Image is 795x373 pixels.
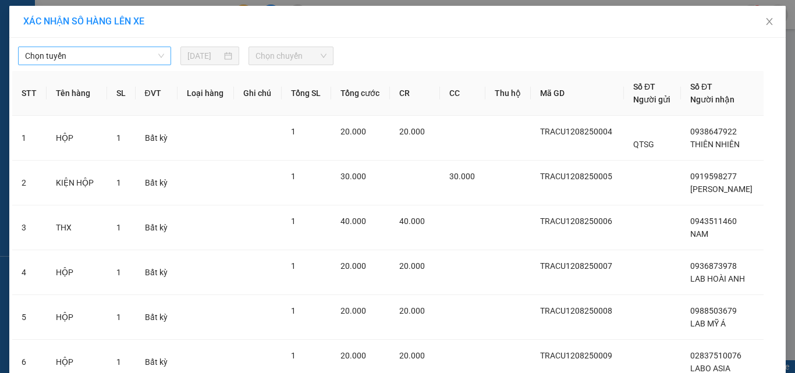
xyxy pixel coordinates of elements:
span: TRACU1208250005 [540,172,612,181]
span: Số ĐT [633,82,655,91]
span: 1 [291,216,296,226]
span: Người gửi [633,95,670,104]
span: 0936873978 [690,261,737,271]
td: HỘP [47,250,107,295]
span: [PERSON_NAME] [690,184,753,194]
th: Tên hàng [47,71,107,116]
span: TRACU1208250008 [540,306,612,315]
span: Gửi: [10,11,28,23]
span: LABO ASIA [690,364,730,373]
span: TRACU1208250004 [540,127,612,136]
td: HỘP [47,116,107,161]
span: 40.000 [399,216,425,226]
span: 0938647922 [690,127,737,136]
div: [GEOGRAPHIC_DATA] [76,10,194,36]
span: TRACU1208250009 [540,351,612,360]
span: 40.000 [340,216,366,226]
span: TRACU1208250006 [540,216,612,226]
td: HỘP [47,295,107,340]
span: XÁC NHẬN SỐ HÀNG LÊN XE [23,16,144,27]
th: Ghi chú [234,71,282,116]
span: CC : [74,76,90,88]
th: Thu hộ [485,71,531,116]
td: 3 [12,205,47,250]
span: 20.000 [340,306,366,315]
th: ĐVT [136,71,178,116]
span: 30.000 [449,172,475,181]
span: 1 [291,127,296,136]
th: Tổng cước [331,71,390,116]
span: 1 [116,223,121,232]
span: 30.000 [340,172,366,181]
span: Chọn chuyến [255,47,327,65]
td: 1 [12,116,47,161]
td: Bất kỳ [136,295,178,340]
span: Chọn tuyến [25,47,164,65]
span: 02837510076 [690,351,741,360]
th: Tổng SL [282,71,331,116]
button: Close [753,6,786,38]
span: 1 [291,351,296,360]
span: 0943511460 [690,216,737,226]
span: 20.000 [340,261,366,271]
td: Bất kỳ [136,205,178,250]
span: 1 [116,268,121,277]
div: LINH [76,36,194,50]
th: CC [440,71,485,116]
span: 20.000 [399,261,425,271]
td: 5 [12,295,47,340]
span: 20.000 [399,127,425,136]
td: THX [47,205,107,250]
div: 0707525698 [76,50,194,66]
td: KIỆN HỘP [47,161,107,205]
th: Loại hàng [178,71,234,116]
span: LAB HOÀI ANH [690,274,745,283]
th: Mã GD [531,71,623,116]
span: LAB MỸ Á [690,319,726,328]
td: 2 [12,161,47,205]
span: 1 [116,133,121,143]
span: Người nhận [690,95,734,104]
span: Nhận: [76,10,104,22]
span: 20.000 [399,306,425,315]
span: 1 [291,261,296,271]
span: NAM [690,229,708,239]
span: close [765,17,774,26]
th: STT [12,71,47,116]
td: Bất kỳ [136,250,178,295]
div: Trà Cú [10,10,68,24]
span: 20.000 [399,351,425,360]
span: THIÊN NHIÊN [690,140,740,149]
span: QTSG [633,140,654,149]
span: TRACU1208250007 [540,261,612,271]
span: 0919598277 [690,172,737,181]
td: Bất kỳ [136,161,178,205]
td: Bất kỳ [136,116,178,161]
th: SL [107,71,136,116]
div: 30.000 [74,73,195,90]
span: 1 [116,357,121,367]
span: 1 [291,306,296,315]
span: 20.000 [340,351,366,360]
span: 1 [116,312,121,322]
td: 4 [12,250,47,295]
span: Số ĐT [690,82,712,91]
span: 1 [116,178,121,187]
span: 20.000 [340,127,366,136]
input: 12/08/2025 [187,49,221,62]
th: CR [390,71,440,116]
span: 1 [291,172,296,181]
span: 0988503679 [690,306,737,315]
